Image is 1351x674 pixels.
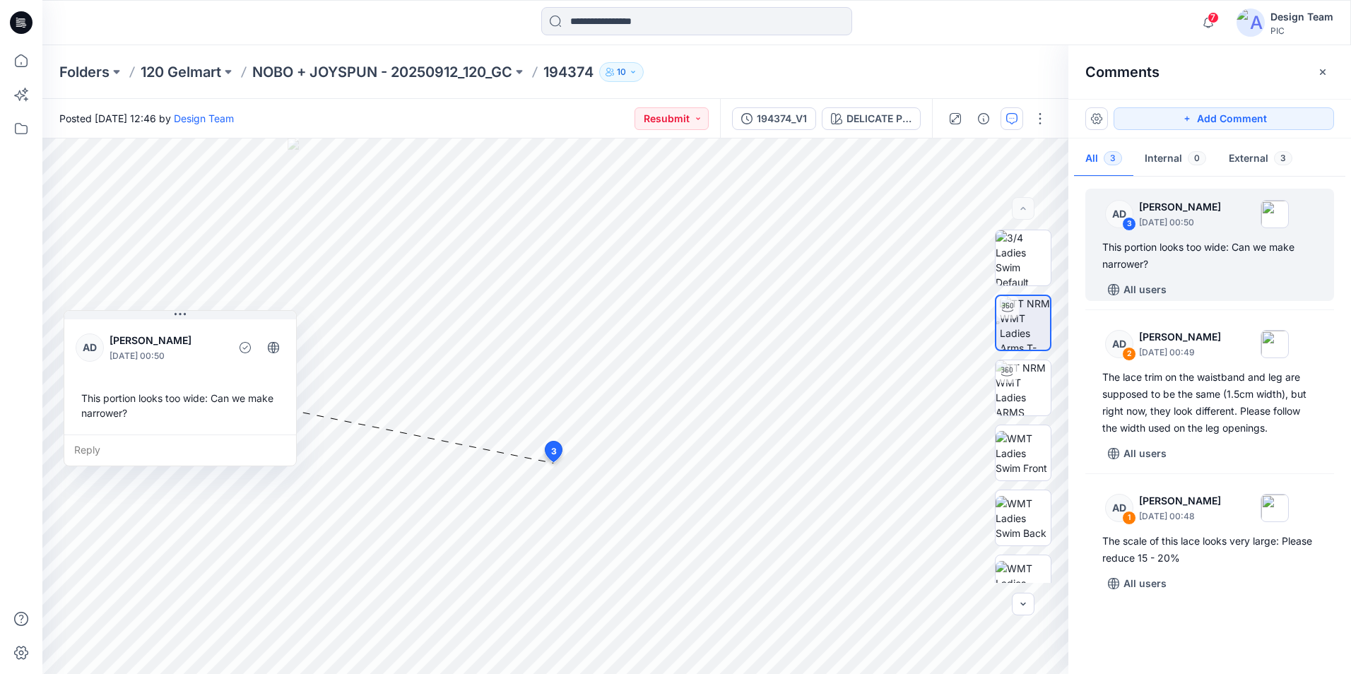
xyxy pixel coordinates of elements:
p: [PERSON_NAME] [110,332,225,349]
button: External [1217,141,1304,177]
img: 3/4 Ladies Swim Default [996,230,1051,285]
p: [DATE] 00:48 [1139,509,1221,524]
img: TT NRM WMT Ladies Arms T-POSE [1000,296,1050,350]
span: 3 [1274,151,1292,165]
button: All users [1102,442,1172,465]
button: All users [1102,278,1172,301]
span: 3 [551,445,557,458]
button: All [1074,141,1133,177]
a: 120 Gelmart [141,62,221,82]
div: This portion looks too wide: Can we make narrower? [76,385,285,426]
a: Design Team [174,112,234,124]
span: 0 [1188,151,1206,165]
p: All users [1123,281,1167,298]
img: WMT Ladies Swim Back [996,496,1051,540]
div: 2 [1122,347,1136,361]
p: All users [1123,575,1167,592]
button: DELICATE PINK [822,107,921,130]
p: [PERSON_NAME] [1139,492,1221,509]
p: 10 [617,64,626,80]
div: This portion looks too wide: Can we make narrower? [1102,239,1317,273]
p: 194374 [543,62,594,82]
p: All users [1123,445,1167,462]
a: NOBO + JOYSPUN - 20250912_120_GC [252,62,512,82]
img: WMT Ladies Swim Front [996,431,1051,475]
p: [DATE] 00:49 [1139,345,1221,360]
p: [PERSON_NAME] [1139,199,1221,215]
button: 10 [599,62,644,82]
div: 3 [1122,217,1136,231]
h2: Comments [1085,64,1160,81]
div: AD [1105,494,1133,522]
span: Posted [DATE] 12:46 by [59,111,234,126]
button: All users [1102,572,1172,595]
img: WMT Ladies Swim Left [996,561,1051,605]
p: [PERSON_NAME] [1139,329,1221,345]
div: AD [76,333,104,362]
button: 194374_V1 [732,107,816,130]
span: 3 [1104,151,1122,165]
div: 1 [1122,511,1136,525]
span: 7 [1208,12,1219,23]
div: PIC [1270,25,1333,36]
div: The lace trim on the waistband and leg are supposed to be the same (1.5cm width), but right now, ... [1102,369,1317,437]
p: [DATE] 00:50 [110,349,225,363]
button: Details [972,107,995,130]
div: AD [1105,200,1133,228]
div: DELICATE PINK [846,111,912,126]
button: Add Comment [1114,107,1334,130]
button: Internal [1133,141,1217,177]
div: The scale of this lace looks very large: Please reduce 15 - 20% [1102,533,1317,567]
img: avatar [1237,8,1265,37]
div: Design Team [1270,8,1333,25]
a: Folders [59,62,110,82]
div: Reply [64,434,296,466]
div: 194374_V1 [757,111,807,126]
img: TT NRM WMT Ladies ARMS DOWN [996,360,1051,415]
div: AD [1105,330,1133,358]
p: [DATE] 00:50 [1139,215,1221,230]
